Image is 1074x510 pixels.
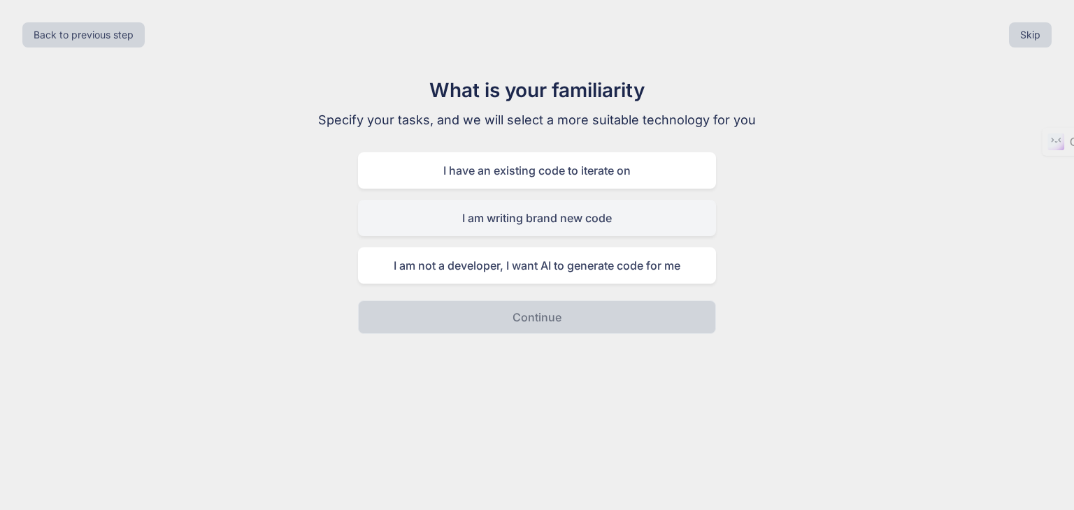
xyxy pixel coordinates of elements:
[358,300,716,334] button: Continue
[358,200,716,236] div: I am writing brand new code
[1009,22,1052,48] button: Skip
[22,22,145,48] button: Back to previous step
[302,110,772,130] p: Specify your tasks, and we will select a more suitable technology for you
[513,309,561,326] p: Continue
[358,247,716,284] div: I am not a developer, I want AI to generate code for me
[302,75,772,105] h1: What is your familiarity
[358,152,716,189] div: I have an existing code to iterate on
